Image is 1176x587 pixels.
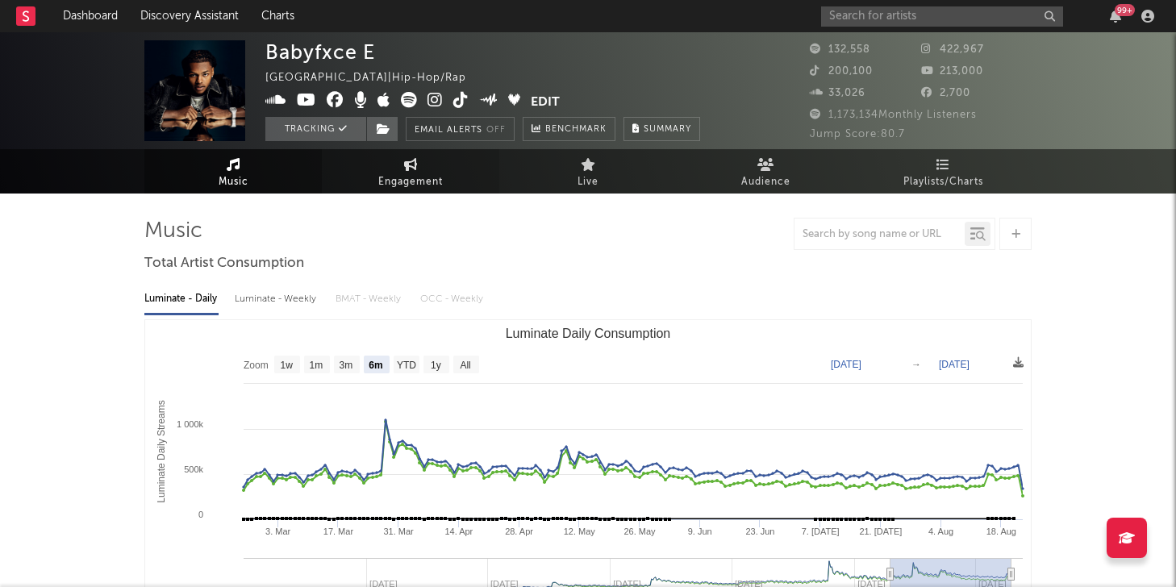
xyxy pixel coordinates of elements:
button: Tracking [265,117,366,141]
text: 1m [310,360,323,371]
span: Playlists/Charts [903,173,983,192]
input: Search for artists [821,6,1063,27]
span: 2,700 [921,88,970,98]
text: 1 000k [177,419,204,429]
div: 99 + [1115,4,1135,16]
a: Live [499,149,677,194]
a: Playlists/Charts [854,149,1032,194]
span: 422,967 [921,44,984,55]
text: YTD [397,360,416,371]
text: 3m [340,360,353,371]
text: 26. May [623,527,656,536]
a: Benchmark [523,117,615,141]
text: All [460,360,470,371]
text: 28. Apr [505,527,533,536]
div: [GEOGRAPHIC_DATA] | Hip-Hop/Rap [265,69,485,88]
button: Email AlertsOff [406,117,515,141]
text: 500k [184,464,203,474]
span: Audience [741,173,790,192]
text: [DATE] [831,359,861,370]
span: Live [578,173,598,192]
text: 14. Apr [444,527,473,536]
button: Edit [531,92,560,112]
text: Luminate Daily Consumption [506,327,671,340]
text: 0 [198,510,203,519]
text: 12. May [564,527,596,536]
span: Benchmark [545,120,607,139]
text: Luminate Daily Streams [156,400,167,502]
div: Babyfxce E [265,40,375,64]
span: 33,026 [810,88,865,98]
text: → [911,359,921,370]
span: Summary [644,125,691,134]
text: 7. [DATE] [802,527,840,536]
text: 17. Mar [323,527,354,536]
span: 200,100 [810,66,873,77]
text: 4. Aug [928,527,953,536]
span: 1,173,134 Monthly Listeners [810,110,977,120]
span: 213,000 [921,66,983,77]
text: 31. Mar [383,527,414,536]
a: Engagement [322,149,499,194]
button: Summary [623,117,700,141]
text: 1y [431,360,441,371]
text: 18. Aug [986,527,1016,536]
span: Jump Score: 80.7 [810,129,905,139]
a: Audience [677,149,854,194]
text: 1w [281,360,294,371]
text: 9. Jun [688,527,712,536]
span: Total Artist Consumption [144,254,304,273]
text: 23. Jun [745,527,774,536]
input: Search by song name or URL [794,228,965,241]
text: 21. [DATE] [859,527,902,536]
text: Zoom [244,360,269,371]
div: Luminate - Weekly [235,285,319,313]
button: 99+ [1110,10,1121,23]
span: Engagement [378,173,443,192]
a: Music [144,149,322,194]
text: 3. Mar [265,527,291,536]
em: Off [486,126,506,135]
span: 132,558 [810,44,870,55]
span: Music [219,173,248,192]
div: Luminate - Daily [144,285,219,313]
text: 6m [369,360,382,371]
text: [DATE] [939,359,970,370]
